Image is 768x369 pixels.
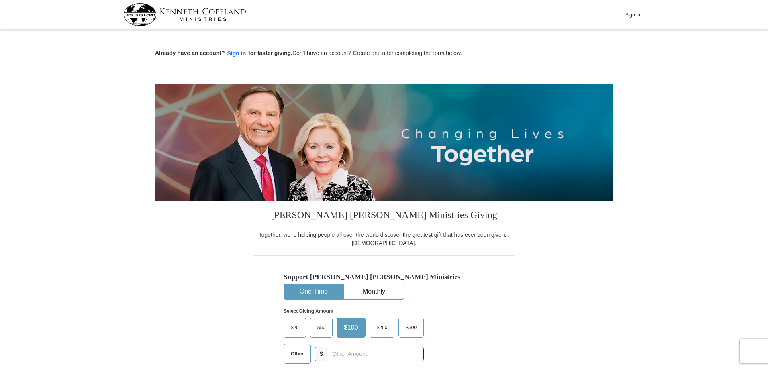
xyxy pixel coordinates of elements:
strong: Select Giving Amount [284,308,333,314]
span: $500 [402,322,421,334]
span: $50 [313,322,329,334]
div: Together, we're helping people all over the world discover the greatest gift that has ever been g... [253,231,515,247]
input: Other Amount [328,347,424,361]
p: Don't have an account? Create one after completing the form below. [155,49,613,58]
span: $ [315,347,328,361]
span: Other [287,348,308,360]
button: Monthly [344,284,404,299]
img: kcm-header-logo.svg [123,3,246,26]
button: Sign In [621,8,645,21]
strong: Already have an account? for faster giving. [155,50,292,56]
h3: [PERSON_NAME] [PERSON_NAME] Ministries Giving [253,201,515,231]
button: One-Time [284,284,343,299]
button: Sign in [225,49,249,58]
span: $100 [340,322,362,334]
span: $250 [373,322,392,334]
span: $25 [287,322,303,334]
h5: Support [PERSON_NAME] [PERSON_NAME] Ministries [284,273,484,281]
